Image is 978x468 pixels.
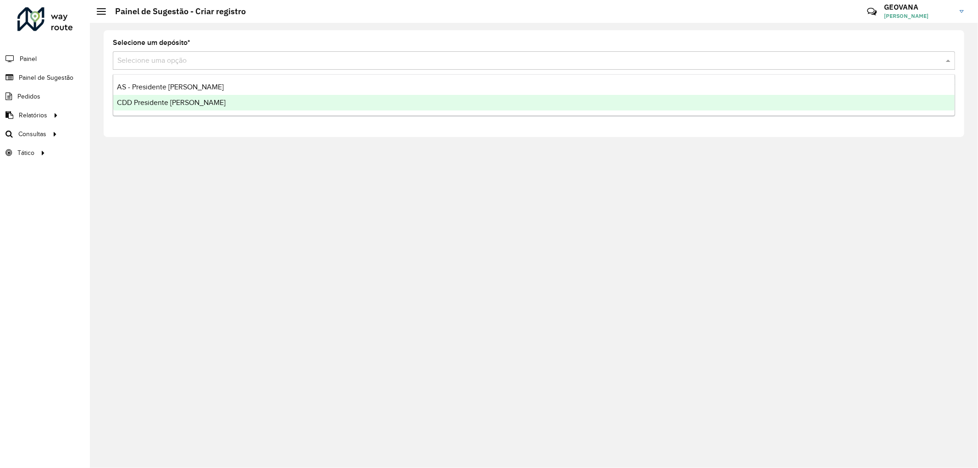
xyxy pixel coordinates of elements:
[113,74,955,116] ng-dropdown-panel: Options list
[106,6,246,17] h2: Painel de Sugestão - Criar registro
[862,2,882,22] a: Contato Rápido
[884,12,953,20] span: [PERSON_NAME]
[117,99,226,106] span: CDD Presidente [PERSON_NAME]
[19,73,73,83] span: Painel de Sugestão
[113,37,190,48] label: Selecione um depósito
[117,83,224,91] span: AS - Presidente [PERSON_NAME]
[19,110,47,120] span: Relatórios
[17,148,34,158] span: Tático
[17,92,40,101] span: Pedidos
[20,54,37,64] span: Painel
[18,129,46,139] span: Consultas
[884,3,953,11] h3: GEOVANA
